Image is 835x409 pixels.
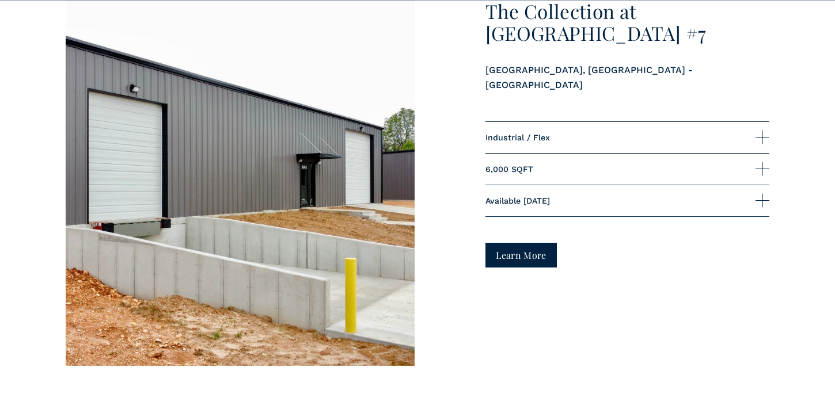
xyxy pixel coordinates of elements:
[485,196,756,205] span: Available [DATE]
[485,185,769,216] button: Available [DATE]
[485,63,769,92] p: [GEOGRAPHIC_DATA], [GEOGRAPHIC_DATA] - [GEOGRAPHIC_DATA]
[485,165,756,174] span: 6,000 SQFT
[485,122,769,153] button: Industrial / Flex
[485,154,769,185] button: 6,000 SQFT
[485,133,756,142] span: Industrial / Flex
[485,243,557,267] a: Learn More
